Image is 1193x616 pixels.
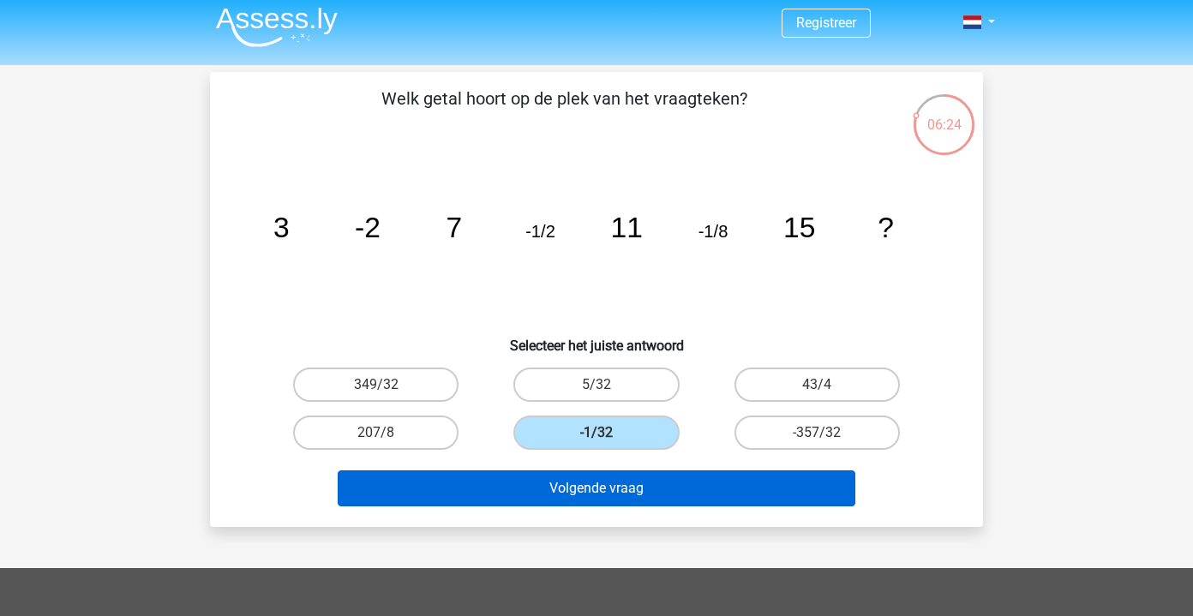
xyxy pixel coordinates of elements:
[912,93,976,135] div: 06:24
[338,470,856,506] button: Volgende vraag
[293,416,459,450] label: 207/8
[525,222,555,241] tspan: -1/2
[513,416,679,450] label: -1/32
[237,324,956,354] h6: Selecteer het juiste antwoord
[734,368,900,402] label: 43/4
[513,368,679,402] label: 5/32
[611,212,643,243] tspan: 11
[293,368,459,402] label: 349/32
[698,222,728,241] tspan: -1/8
[216,7,338,47] img: Assessly
[446,212,462,243] tspan: 7
[273,212,290,243] tspan: 3
[878,212,894,243] tspan: ?
[237,86,891,137] p: Welk getal hoort op de plek van het vraagteken?
[355,212,381,243] tspan: -2
[734,416,900,450] label: -357/32
[783,212,815,243] tspan: 15
[796,15,856,31] a: Registreer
